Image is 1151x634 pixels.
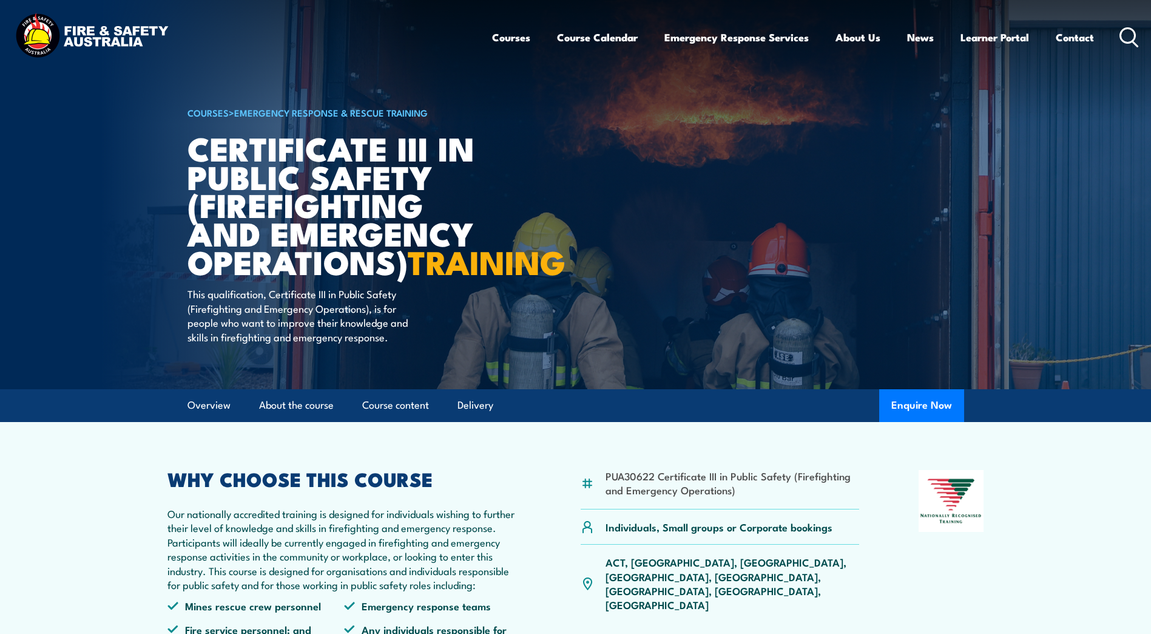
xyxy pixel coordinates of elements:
p: Individuals, Small groups or Corporate bookings [606,520,832,534]
h2: WHY CHOOSE THIS COURSE [167,470,522,487]
a: About Us [835,21,880,53]
a: Overview [187,389,231,421]
a: Delivery [457,389,493,421]
a: Course content [362,389,429,421]
p: ACT, [GEOGRAPHIC_DATA], [GEOGRAPHIC_DATA], [GEOGRAPHIC_DATA], [GEOGRAPHIC_DATA], [GEOGRAPHIC_DATA... [606,555,860,612]
a: About the course [259,389,334,421]
a: Courses [492,21,530,53]
p: Our nationally accredited training is designed for individuals wishing to further their level of ... [167,506,522,591]
a: Emergency Response Services [664,21,809,53]
img: Nationally Recognised Training logo. [919,470,984,532]
a: Course Calendar [557,21,638,53]
a: Emergency Response & Rescue Training [234,106,428,119]
a: Learner Portal [960,21,1029,53]
a: Contact [1056,21,1094,53]
li: Mines rescue crew personnel [167,599,345,613]
li: Emergency response teams [344,599,521,613]
li: PUA30622 Certificate III in Public Safety (Firefighting and Emergency Operations) [606,469,860,497]
h6: > [187,105,487,120]
p: This qualification, Certificate III in Public Safety (Firefighting and Emergency Operations), is ... [187,287,409,344]
button: Enquire Now [879,389,964,422]
a: COURSES [187,106,229,119]
strong: TRAINING [408,236,565,286]
a: News [907,21,934,53]
h1: Certificate III in Public Safety (Firefighting and Emergency Operations) [187,134,487,276]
